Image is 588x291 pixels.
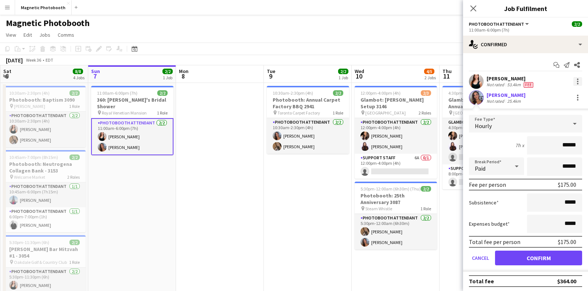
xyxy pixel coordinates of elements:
span: 1 Role [420,206,431,211]
app-card-role: Photobooth Attendant2/212:00pm-4:00pm (4h)[PERSON_NAME][PERSON_NAME] [355,118,437,154]
span: Oakdale Golf & Country Club [14,259,67,265]
app-card-role: Support Staff6A0/112:00pm-4:00pm (4h) [355,154,437,179]
app-card-role: Photobooth Attendant1/16:00pm-7:00pm (1h)[PERSON_NAME] [3,207,86,232]
div: Not rated [487,82,506,88]
div: Crew has different fees then in role [522,82,535,88]
span: Steam Whistle [365,206,392,211]
app-card-role: Photobooth Attendant2/25:30pm-12:00am (6h30m)[PERSON_NAME][PERSON_NAME] [355,214,437,250]
h3: Glambot: [PERSON_NAME] Annual Campaign Launch 3146 [442,97,525,110]
span: Week 36 [24,57,43,63]
div: [PERSON_NAME] [487,75,535,82]
span: Mon [179,68,189,74]
span: Sat [3,68,11,74]
h3: Photobooth: 25th Anniversary 3087 [355,192,437,205]
span: 10:30am-2:30pm (4h) [9,90,50,96]
span: 10 [354,72,364,80]
span: 12:00pm-4:00pm (4h) [361,90,401,96]
h3: Glambot: [PERSON_NAME] Setup 3146 [355,97,437,110]
span: 2 Roles [419,110,431,116]
label: Expenses budget [469,221,510,227]
span: Paid [475,165,485,172]
app-card-role: Glambot Attendant12A2/34:30pm-12:00am (7h30m)[PERSON_NAME][PERSON_NAME] [442,118,525,164]
span: 8 [178,72,189,80]
span: [PERSON_NAME] [14,103,45,109]
div: [DATE] [6,57,23,64]
h1: Magnetic Photobooth [6,18,90,29]
div: Not rated [487,98,506,104]
span: Toronto Carpet Factory [277,110,320,116]
span: Thu [442,68,452,74]
span: 1 Role [333,110,343,116]
div: 4 Jobs [73,75,85,80]
span: [GEOGRAPHIC_DATA] [453,110,494,116]
h3: Job Fulfilment [463,4,588,13]
span: 2/3 [421,90,431,96]
app-card-role: Photobooth Attendant2/210:30am-2:30pm (4h)[PERSON_NAME][PERSON_NAME] [267,118,349,154]
app-job-card: 10:30am-2:30pm (4h)2/2Photobooth: Baptism 3090 [PERSON_NAME]1 RolePhotobooth Attendant2/210:30am-... [3,86,86,147]
span: Hourly [475,122,492,130]
span: 4:30pm-12:00am (7h30m) (Fri) [448,90,506,96]
span: 5:30pm-11:30pm (6h) [9,240,49,245]
app-card-role: Photobooth Attendant2/210:30am-2:30pm (4h)[PERSON_NAME][PERSON_NAME] [3,112,86,147]
span: Welcome Market [14,174,45,180]
div: 2 Jobs [424,75,436,80]
div: $175.00 [558,181,576,188]
span: Wed [355,68,364,74]
button: Cancel [469,251,492,265]
div: Total fee [469,277,494,285]
span: 8/8 [73,69,83,74]
div: 53.4km [506,82,522,88]
div: Fee per person [469,181,506,188]
div: 1 Job [163,75,172,80]
button: Photobooth Attendant [469,21,530,27]
span: Comms [58,32,74,38]
span: 1 Role [157,110,168,116]
span: 11:00am-6:00pm (7h) [97,90,137,96]
app-job-card: 11:00am-6:00pm (7h)2/2360: [PERSON_NAME]'s Bridal Shower Royal Venetian Mansion1 RolePhotobooth A... [91,86,173,155]
span: Royal Venetian Mansion [102,110,147,116]
h3: Photobooth: Baptism 3090 [3,97,86,103]
div: Confirmed [463,36,588,53]
span: 2/2 [69,240,80,245]
div: $364.00 [557,277,576,285]
span: View [6,32,16,38]
span: 1 Role [69,103,80,109]
div: 25.4km [506,98,522,104]
span: Edit [24,32,32,38]
div: $175.00 [558,238,576,245]
div: 5:30pm-12:00am (6h30m) (Thu)2/2Photobooth: 25th Anniversary 3087 Steam Whistle1 RolePhotobooth At... [355,182,437,250]
span: 2/2 [69,90,80,96]
app-card-role: Photobooth Attendant2/211:00am-6:00pm (7h)[PERSON_NAME][PERSON_NAME] [91,118,173,155]
span: 4/5 [424,69,434,74]
span: Sun [91,68,100,74]
div: EDT [46,57,53,63]
span: 5:30pm-12:00am (6h30m) (Thu) [361,186,421,192]
div: 11:00am-6:00pm (7h) [469,27,582,33]
a: View [3,30,19,40]
div: [PERSON_NAME] [487,92,526,98]
span: 2/2 [157,90,168,96]
span: 6 [2,72,11,80]
div: Total fee per person [469,238,520,245]
h3: [PERSON_NAME] Bar Mitzvah #1 - 3054 [3,246,86,259]
button: Magnetic Photobooth [15,0,72,15]
div: 7h x [515,142,524,149]
span: 11 [441,72,452,80]
span: 2/2 [338,69,348,74]
h3: Photobooth: Annual Carpet Factory BBQ 2941 [267,97,349,110]
span: [GEOGRAPHIC_DATA] [365,110,406,116]
a: Jobs [36,30,53,40]
span: Fee [524,82,533,88]
app-card-role: Photobooth Attendant1/110:45am-6:00pm (7h15m)[PERSON_NAME] [3,182,86,207]
span: 2/2 [421,186,431,192]
app-job-card: 10:30am-2:30pm (4h)2/2Photobooth: Annual Carpet Factory BBQ 2941 Toronto Carpet Factory1 RolePhot... [267,86,349,154]
span: 7 [90,72,100,80]
app-job-card: 10:45am-7:00pm (8h15m)2/2Photobooth: Neutrogena Collagen Bank - 3153 Welcome Market2 RolesPhotobo... [3,150,86,232]
div: 1 Job [338,75,348,80]
span: Tue [267,68,275,74]
div: 4:30pm-12:00am (7h30m) (Fri)2/4Glambot: [PERSON_NAME] Annual Campaign Launch 3146 [GEOGRAPHIC_DAT... [442,86,525,189]
h3: 360: [PERSON_NAME]'s Bridal Shower [91,97,173,110]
